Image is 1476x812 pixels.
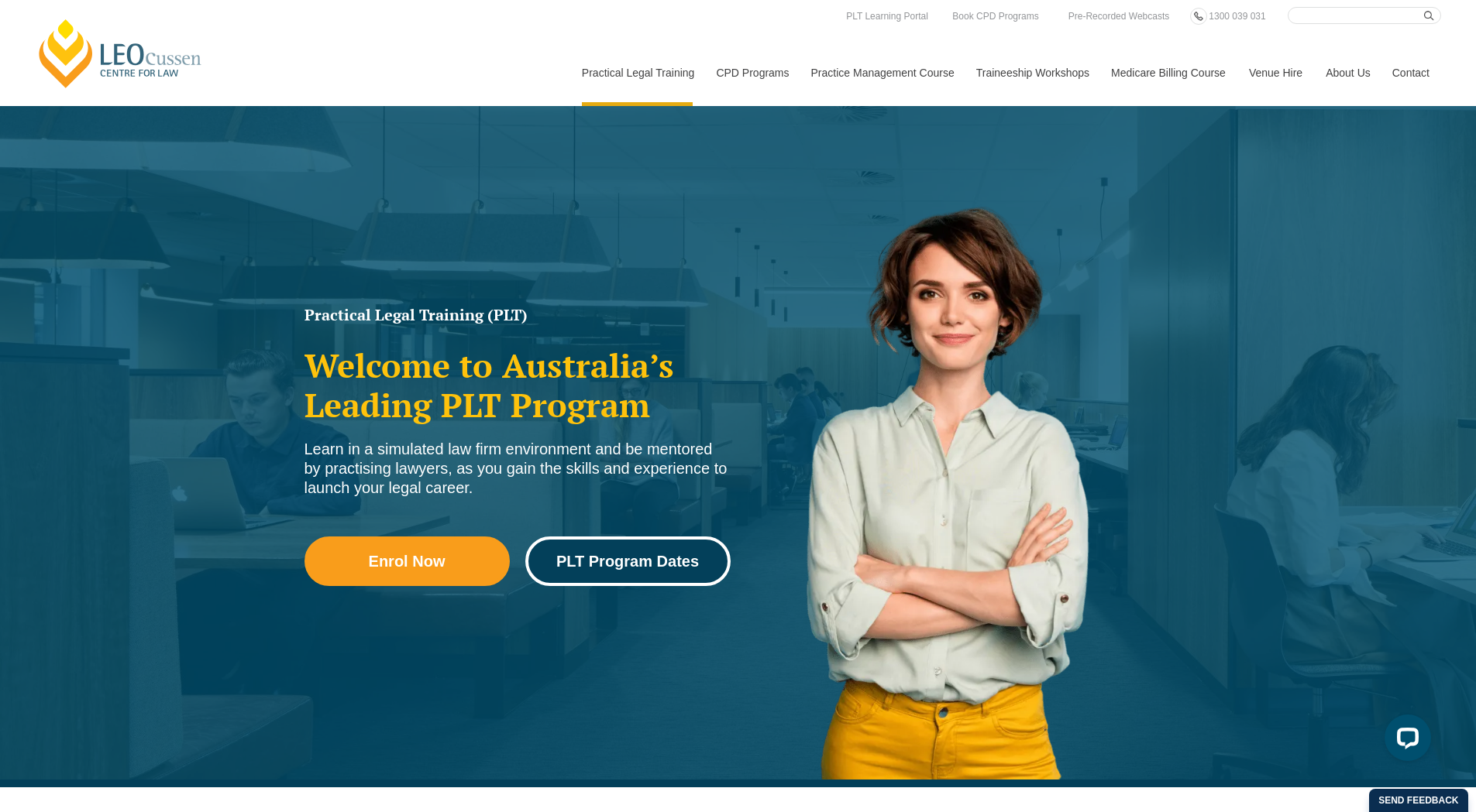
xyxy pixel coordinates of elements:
[1205,8,1269,25] a: 1300 039 031
[1099,39,1237,106] a: Medicare Billing Course
[304,346,731,424] h2: Welcome to Australia’s Leading PLT Program
[304,440,731,498] div: Learn in a simulated law firm environment and be mentored by practising lawyers, as you gain the ...
[35,17,206,90] a: [PERSON_NAME] Centre for Law
[1314,39,1381,106] a: About Us
[369,553,446,569] span: Enrol Now
[842,8,932,25] a: PLT Learning Portal
[1065,8,1174,25] a: Pre-Recorded Webcasts
[800,39,965,106] a: Practice Management Course
[948,8,1042,25] a: Book CPD Programs
[304,536,510,586] a: Enrol Now
[1209,11,1265,22] span: 1300 039 031
[570,39,705,106] a: Practical Legal Training
[1372,708,1437,773] iframe: LiveChat chat widget
[704,39,799,106] a: CPD Programs
[556,553,699,569] span: PLT Program Dates
[525,536,731,586] a: PLT Program Dates
[304,307,731,323] h1: Practical Legal Training (PLT)
[965,39,1099,106] a: Traineeship Workshops
[1237,39,1314,106] a: Venue Hire
[1381,39,1441,106] a: Contact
